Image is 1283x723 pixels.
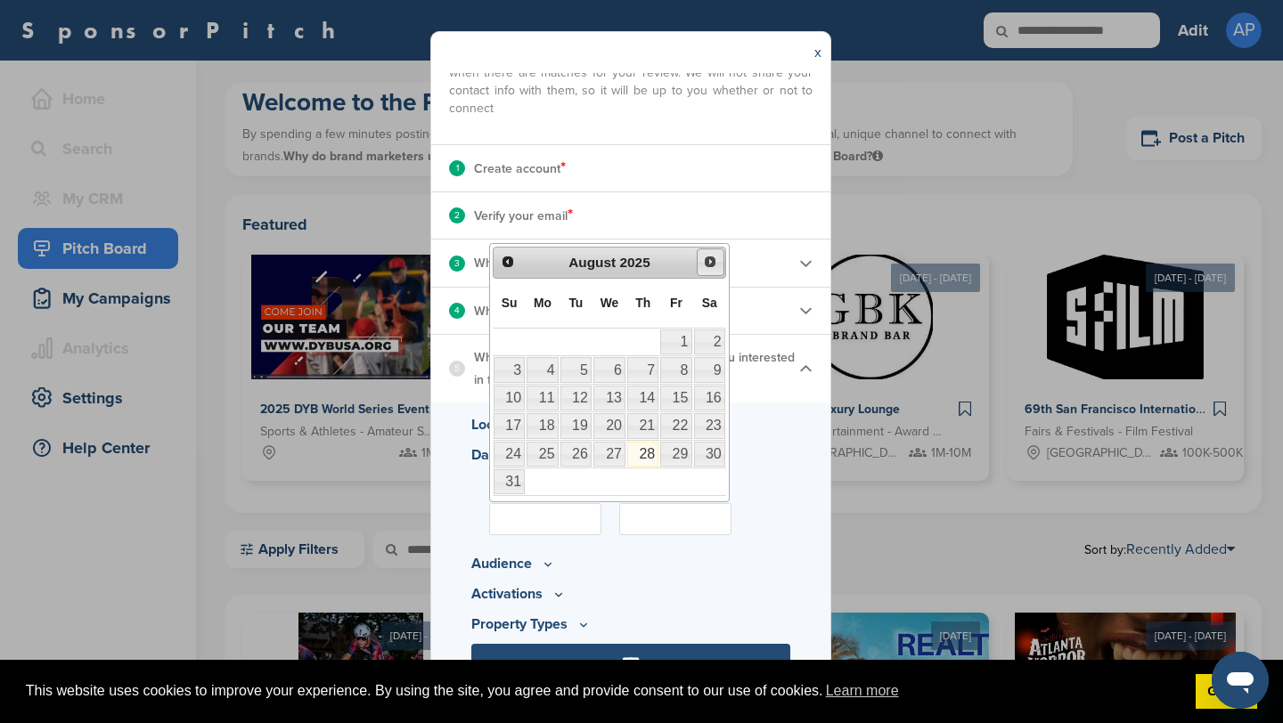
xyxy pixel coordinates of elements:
a: 1 [660,329,691,354]
a: 29 [660,442,691,467]
img: Checklist arrow 2 [799,304,813,317]
a: x [814,44,821,61]
span: This website uses cookies to improve your experience. By using the site, you agree and provide co... [26,678,1181,704]
a: 25 [527,442,558,467]
a: 8 [660,357,691,382]
div: 2 [449,207,465,223]
span: August [568,255,616,270]
span: Monday [534,296,552,310]
p: What brings you to SponsorPitch? [474,251,667,274]
p: Date Range [471,444,790,466]
a: 20 [593,413,625,438]
a: 3 [494,357,525,382]
a: 31 [494,469,525,494]
a: 11 [527,386,558,410]
a: 24 [494,442,525,467]
a: Next [697,248,724,276]
a: 7 [627,357,658,382]
div: 4 [449,303,465,319]
span: Sunday [502,296,518,310]
a: 17 [494,413,525,438]
p: Activations [471,583,790,605]
p: What kind of partnership opportunities are you interested in for your first campaign? [474,346,799,391]
span: Saturday [702,296,717,310]
span: Friday [670,296,682,310]
a: 6 [593,357,625,382]
p: Property Types [471,613,790,635]
a: dismiss cookie message [1196,674,1257,710]
a: 22 [660,413,691,438]
div: 1 [449,160,465,176]
a: learn more about cookies [823,678,902,704]
a: 27 [593,442,625,467]
div: 3 [449,256,465,272]
a: 5 [560,357,592,382]
a: 2 [694,329,725,354]
a: 10 [494,386,525,410]
img: Checklist arrow 1 [799,362,813,376]
a: 18 [527,413,558,438]
a: 14 [627,386,658,410]
div: 5 [449,361,465,377]
span: 2025 [620,255,650,270]
a: 26 [560,442,592,467]
span: Prev [501,255,515,269]
img: Checklist arrow 2 [799,256,813,270]
a: 9 [694,357,725,382]
p: Verify your email [474,204,573,227]
span: Next [703,255,717,269]
a: 13 [593,386,625,410]
iframe: Button to launch messaging window [1212,652,1269,709]
a: 15 [660,386,691,410]
span: Thursday [635,296,650,310]
a: 19 [560,413,592,438]
p: Create account [474,157,566,180]
a: 30 [694,442,725,467]
a: 16 [694,386,725,410]
a: 23 [694,413,725,438]
p: Where do you work? [474,299,595,322]
p: Location [471,414,790,435]
a: 28 [627,442,658,467]
p: Audience [471,553,790,574]
a: 12 [560,386,592,410]
a: Prev [495,249,521,275]
span: Wednesday [601,296,619,310]
span: Tuesday [568,296,583,310]
a: 21 [627,413,658,438]
a: 4 [527,357,558,382]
